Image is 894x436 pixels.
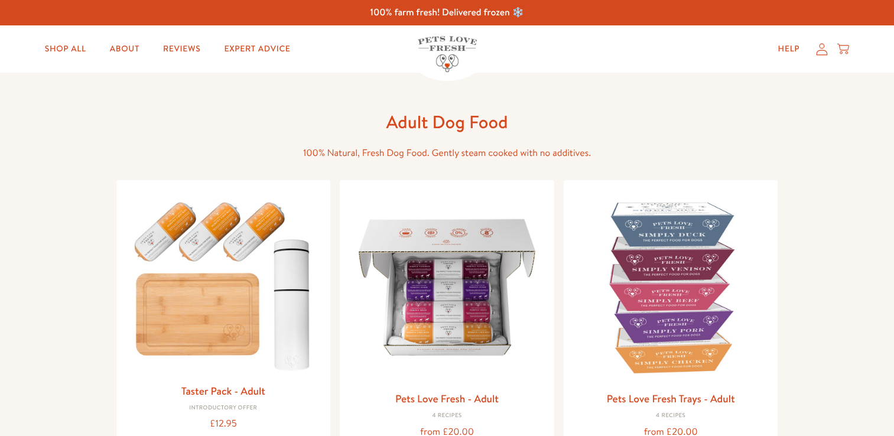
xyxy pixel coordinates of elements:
img: Pets Love Fresh - Adult [349,190,545,385]
a: Taster Pack - Adult [181,383,265,398]
span: 100% Natural, Fresh Dog Food. Gently steam cooked with no additives. [303,147,591,160]
a: About [100,37,149,61]
img: Pets Love Fresh Trays - Adult [573,190,769,385]
a: Pets Love Fresh - Adult [395,391,499,406]
div: Introductory Offer [126,405,321,412]
div: 4 Recipes [573,412,769,419]
div: £12.95 [126,416,321,432]
a: Help [769,37,810,61]
a: Pets Love Fresh Trays - Adult [607,391,735,406]
a: Reviews [154,37,210,61]
img: Taster Pack - Adult [126,190,321,377]
a: Shop All [35,37,96,61]
div: 4 Recipes [349,412,545,419]
h1: Adult Dog Food [258,110,636,134]
img: Pets Love Fresh [418,36,477,72]
a: Expert Advice [214,37,300,61]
